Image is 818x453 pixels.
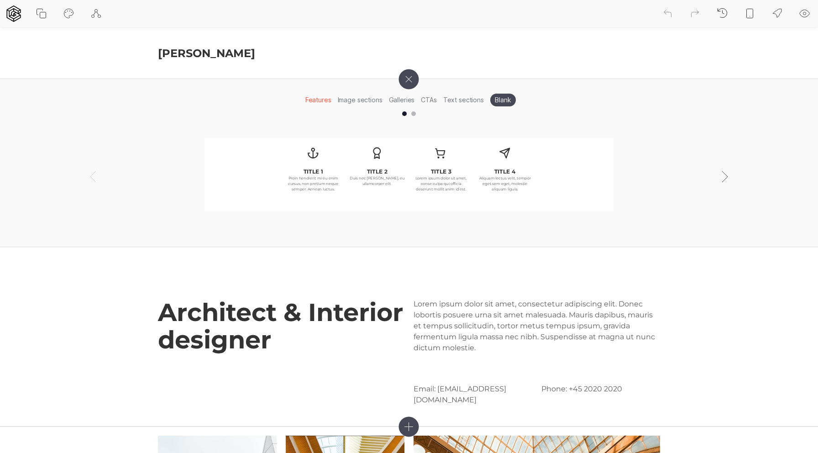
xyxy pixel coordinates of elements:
h3: TITLE 3 [414,168,468,174]
h3: TITLE 2 [350,168,404,174]
p: Aliquam lectus velit, tempor eget sem eget, molestie aliquam ligula. [477,175,532,192]
h1: Architect & Interior designer [158,299,404,354]
p: Email: [EMAIL_ADDRESS][DOMAIN_NAME] [414,384,532,406]
li: Image sections [335,93,386,107]
li: Galleries [386,93,418,107]
p: Lorem ipsum dolor sit amet, consectetur adipiscing elit. Donec lobortis posuere urna sit amet mal... [414,299,660,353]
h3: TITLE 1 [286,168,341,174]
li: Blank [490,94,516,106]
p: Duis nec [PERSON_NAME], eu ullamcorper elit. [350,175,404,186]
p: 45 2020 2020 [541,384,660,395]
li: CTAs [418,93,440,107]
li: Features [302,93,335,107]
p: Lorem ipsum dolor sit amet, conse culpa qui officia deserunt mollit anim id est. [414,175,468,192]
p: Proin hendrerit mi eu enim cursus, non pretium neque semper. Aenean luctus. [286,175,341,192]
h3: [PERSON_NAME] [158,47,277,59]
h3: TITLE 4 [477,168,532,174]
div: Backups [717,7,728,20]
li: Text sections [440,93,487,107]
